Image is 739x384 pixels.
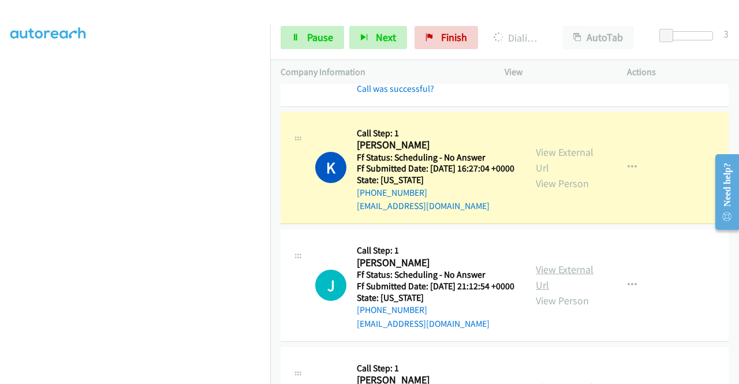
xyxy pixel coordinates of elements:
button: Next [349,26,407,49]
h5: State: [US_STATE] [357,292,514,304]
h2: [PERSON_NAME] [357,139,511,152]
p: View [505,65,606,79]
span: Finish [441,31,467,44]
iframe: Resource Center [706,146,739,238]
h5: Ff Status: Scheduling - No Answer [357,152,514,163]
h5: Ff Submitted Date: [DATE] 21:12:54 +0000 [357,281,514,292]
a: [PHONE_NUMBER] [357,304,427,315]
h5: Call Step: 1 [357,363,514,374]
div: The call is yet to be attempted [315,270,346,301]
button: AutoTab [562,26,634,49]
div: 3 [723,26,729,42]
a: Pause [281,26,344,49]
h1: J [315,270,346,301]
a: View Person [536,177,589,190]
p: Company Information [281,65,484,79]
a: Finish [415,26,478,49]
a: Call was successful? [357,83,434,94]
h5: State: [US_STATE] [357,174,514,186]
h5: Call Step: 1 [357,128,514,139]
h1: K [315,152,346,183]
a: View External Url [536,263,594,292]
h5: Call Step: 1 [357,245,514,256]
a: View Person [536,294,589,307]
p: Actions [627,65,729,79]
h5: Ff Submitted Date: [DATE] 16:27:04 +0000 [357,163,514,174]
a: [PHONE_NUMBER] [357,187,427,198]
h2: [PERSON_NAME] [357,256,511,270]
a: [EMAIL_ADDRESS][DOMAIN_NAME] [357,200,490,211]
p: Dialing [PERSON_NAME] [494,30,542,46]
h5: Ff Status: Scheduling - No Answer [357,269,514,281]
span: Pause [307,31,333,44]
a: View External Url [536,146,594,174]
span: Next [376,31,396,44]
a: [EMAIL_ADDRESS][DOMAIN_NAME] [357,318,490,329]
